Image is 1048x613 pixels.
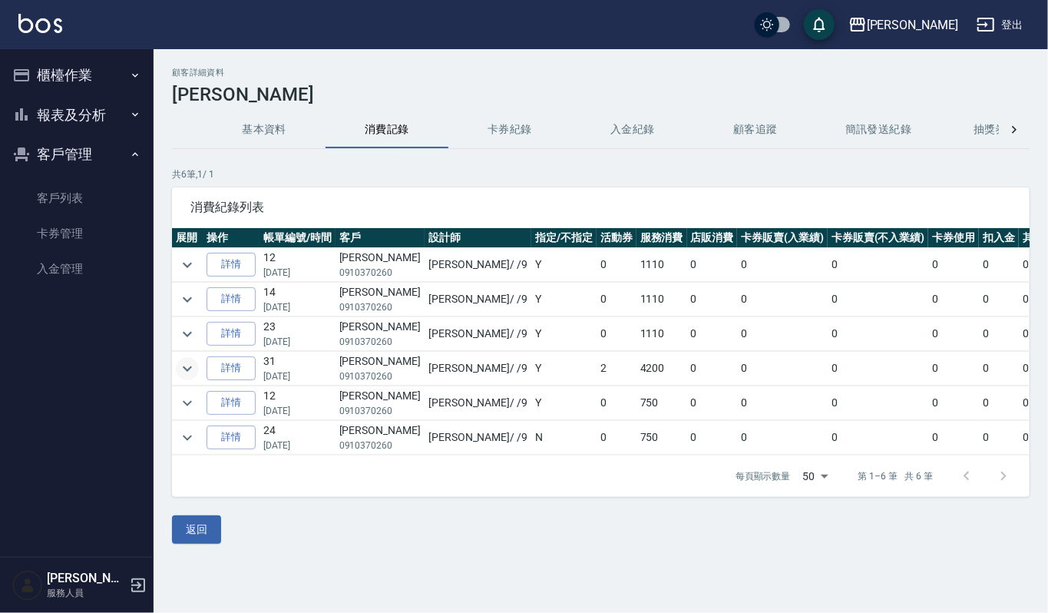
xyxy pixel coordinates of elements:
[339,439,421,452] p: 0910370260
[531,317,597,351] td: Y
[828,317,929,351] td: 0
[172,167,1030,181] p: 共 6 筆, 1 / 1
[6,134,147,174] button: 客戶管理
[687,228,738,248] th: 店販消費
[260,421,336,455] td: 24
[260,352,336,386] td: 31
[979,317,1019,351] td: 0
[928,228,979,248] th: 卡券使用
[531,228,597,248] th: 指定/不指定
[842,9,964,41] button: [PERSON_NAME]
[448,111,571,148] button: 卡券紀錄
[176,392,199,415] button: expand row
[176,357,199,380] button: expand row
[260,386,336,420] td: 12
[339,335,421,349] p: 0910370260
[597,283,636,316] td: 0
[597,421,636,455] td: 0
[597,352,636,386] td: 2
[828,228,929,248] th: 卡券販賣(不入業績)
[339,300,421,314] p: 0910370260
[18,14,62,33] img: Logo
[425,352,531,386] td: [PERSON_NAME] / /9
[797,456,834,497] div: 50
[828,386,929,420] td: 0
[928,283,979,316] td: 0
[47,571,125,586] h5: [PERSON_NAME]
[979,421,1019,455] td: 0
[597,228,636,248] th: 活動券
[190,200,1011,215] span: 消費紀錄列表
[263,335,332,349] p: [DATE]
[694,111,817,148] button: 顧客追蹤
[176,323,199,346] button: expand row
[6,181,147,216] a: 客戶列表
[336,283,425,316] td: [PERSON_NAME]
[687,352,738,386] td: 0
[804,9,835,40] button: save
[336,317,425,351] td: [PERSON_NAME]
[597,248,636,282] td: 0
[339,266,421,280] p: 0910370260
[687,283,738,316] td: 0
[636,421,687,455] td: 750
[828,421,929,455] td: 0
[336,421,425,455] td: [PERSON_NAME]
[6,95,147,135] button: 報表及分析
[263,266,332,280] p: [DATE]
[737,248,828,282] td: 0
[203,228,260,248] th: 操作
[207,322,256,346] a: 詳情
[928,386,979,420] td: 0
[928,317,979,351] td: 0
[425,421,531,455] td: [PERSON_NAME] / /9
[326,111,448,148] button: 消費記錄
[176,253,199,277] button: expand row
[636,228,687,248] th: 服務消費
[172,228,203,248] th: 展開
[597,317,636,351] td: 0
[263,300,332,314] p: [DATE]
[207,253,256,277] a: 詳情
[531,421,597,455] td: N
[636,283,687,316] td: 1110
[970,11,1030,39] button: 登出
[979,248,1019,282] td: 0
[687,317,738,351] td: 0
[571,111,694,148] button: 入金紀錄
[687,421,738,455] td: 0
[176,288,199,311] button: expand row
[636,386,687,420] td: 750
[828,248,929,282] td: 0
[737,228,828,248] th: 卡券販賣(入業績)
[636,248,687,282] td: 1110
[339,369,421,383] p: 0910370260
[425,228,531,248] th: 設計師
[263,369,332,383] p: [DATE]
[425,283,531,316] td: [PERSON_NAME] / /9
[6,251,147,287] a: 入金管理
[531,386,597,420] td: Y
[828,352,929,386] td: 0
[336,352,425,386] td: [PERSON_NAME]
[737,352,828,386] td: 0
[176,426,199,449] button: expand row
[425,248,531,282] td: [PERSON_NAME] / /9
[979,228,1019,248] th: 扣入金
[687,386,738,420] td: 0
[172,515,221,544] button: 返回
[737,386,828,420] td: 0
[636,317,687,351] td: 1110
[531,352,597,386] td: Y
[260,317,336,351] td: 23
[336,386,425,420] td: [PERSON_NAME]
[207,426,256,449] a: 詳情
[928,421,979,455] td: 0
[336,248,425,282] td: [PERSON_NAME]
[737,317,828,351] td: 0
[207,391,256,415] a: 詳情
[737,421,828,455] td: 0
[531,283,597,316] td: Y
[736,469,791,483] p: 每頁顯示數量
[531,248,597,282] td: Y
